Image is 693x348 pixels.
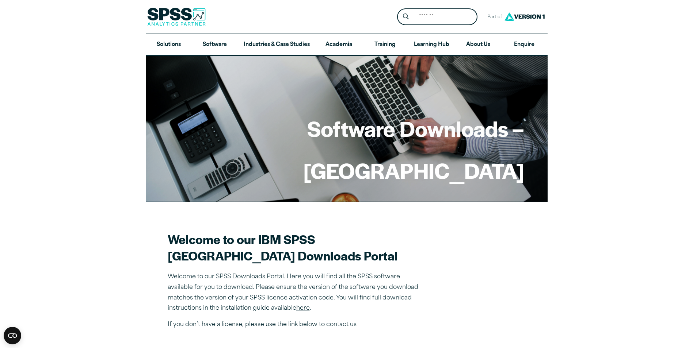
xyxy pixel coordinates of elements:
[501,34,547,55] a: Enquire
[403,13,409,20] svg: Search magnifying glass icon
[316,34,362,55] a: Academia
[146,34,192,55] a: Solutions
[238,34,316,55] a: Industries & Case Studies
[168,231,423,264] h2: Welcome to our IBM SPSS [GEOGRAPHIC_DATA] Downloads Portal
[303,114,524,143] h1: Software Downloads –
[397,8,477,26] form: Site Header Search Form
[146,34,548,55] nav: Desktop version of site main menu
[455,34,501,55] a: About Us
[168,272,423,314] p: Welcome to our SPSS Downloads Portal. Here you will find all the SPSS software available for you ...
[503,10,547,23] img: Version1 Logo
[408,34,455,55] a: Learning Hub
[483,12,503,23] span: Part of
[296,305,310,311] a: here
[192,34,238,55] a: Software
[147,8,206,26] img: SPSS Analytics Partner
[399,10,412,24] button: Search magnifying glass icon
[4,327,21,344] button: Open CMP widget
[303,156,524,185] h1: [GEOGRAPHIC_DATA]
[168,320,423,330] p: If you don’t have a license, please use the link below to contact us
[362,34,408,55] a: Training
